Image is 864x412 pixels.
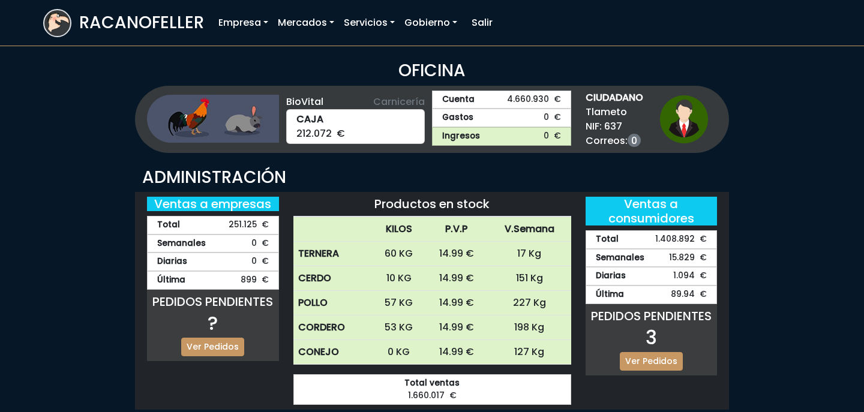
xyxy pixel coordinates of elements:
td: 0 KG [372,340,425,365]
h5: Ventas a consumidores [586,197,718,225]
h3: OFICINA [43,61,821,81]
h5: PEDIDOS PENDIENTES [147,294,279,309]
a: Ingresos0 € [432,127,571,146]
span: Tlameto [586,105,643,119]
td: 53 KG [372,315,425,340]
th: V.Semana [488,217,571,242]
div: 0 € [147,234,279,253]
div: 1.660.017 € [293,374,571,405]
a: Gastos0 € [432,109,571,127]
td: 14.99 € [425,315,488,340]
strong: Ingresos [442,130,480,143]
strong: Total ventas [304,377,561,390]
span: Carnicería [373,95,425,109]
img: ganaderia.png [147,95,279,143]
a: 0 [628,134,641,147]
strong: Semanales [157,237,206,250]
strong: Última [157,274,185,287]
a: RACANOFELLER [43,6,204,40]
h5: Productos en stock [293,197,571,211]
a: Empresa [214,11,273,35]
strong: Total [157,219,180,231]
th: TERNERA [293,242,373,266]
h5: PEDIDOS PENDIENTES [586,309,718,323]
strong: Total [596,233,619,246]
div: 1.094 € [586,267,718,285]
div: 899 € [147,271,279,290]
td: 127 Kg [488,340,571,365]
td: 57 KG [372,291,425,315]
th: P.V.P [425,217,488,242]
div: 89.94 € [586,285,718,304]
th: POLLO [293,291,373,315]
h3: ADMINISTRACIÓN [142,167,722,188]
th: CONEJO [293,340,373,365]
td: 14.99 € [425,340,488,365]
td: 198 Kg [488,315,571,340]
div: 212.072 € [286,109,425,144]
a: Servicios [339,11,400,35]
h5: Ventas a empresas [147,197,279,211]
span: Correos: [586,134,643,148]
td: 17 Kg [488,242,571,266]
a: Mercados [273,11,339,35]
td: 14.99 € [425,291,488,315]
td: 10 KG [372,266,425,291]
div: 0 € [147,252,279,271]
td: 14.99 € [425,266,488,291]
div: 251.125 € [147,216,279,234]
div: BioVital [286,95,425,109]
strong: Diarias [157,255,187,268]
div: 1.408.892 € [586,230,718,249]
strong: CAJA [296,112,415,127]
td: 60 KG [372,242,425,266]
td: 151 Kg [488,266,571,291]
h3: RACANOFELLER [79,13,204,33]
a: Cuenta4.660.930 € [432,91,571,109]
span: 3 [646,324,657,351]
th: KILOS [372,217,425,242]
td: 14.99 € [425,242,488,266]
span: ? [208,309,218,336]
a: Ver Pedidos [181,338,244,356]
strong: Cuenta [442,94,475,106]
td: 227 Kg [488,291,571,315]
th: CERDO [293,266,373,291]
a: Gobierno [400,11,462,35]
strong: Gastos [442,112,473,124]
a: Ver Pedidos [620,352,683,371]
img: logoracarojo.png [44,10,70,33]
img: ciudadano1.png [660,95,708,143]
th: CORDERO [293,315,373,340]
a: Salir [467,11,497,35]
strong: Semanales [596,252,644,264]
div: 15.829 € [586,249,718,267]
strong: CIUDADANO [586,91,643,105]
strong: Diarias [596,270,626,282]
strong: Última [596,288,624,301]
span: NIF: 637 [586,119,643,134]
